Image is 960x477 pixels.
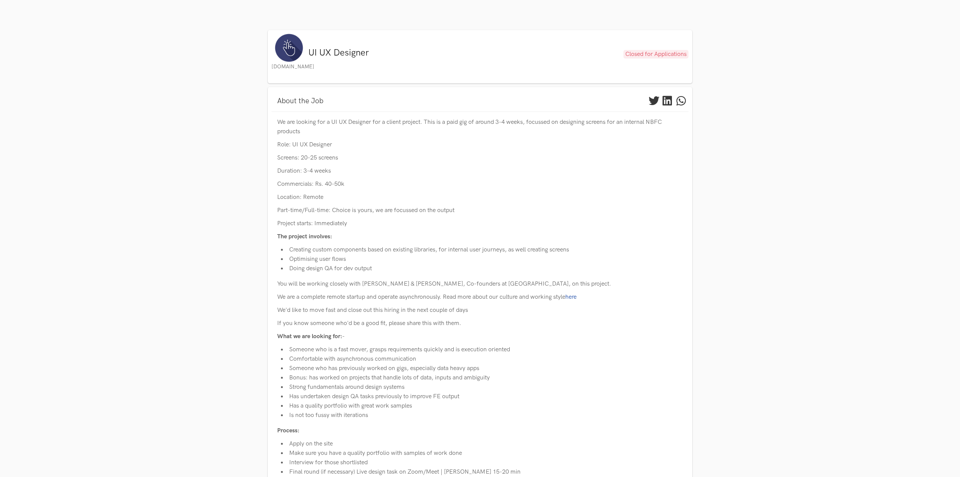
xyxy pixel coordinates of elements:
[277,319,683,328] p: If you know someone who'd be a good fit, please share this with them.
[277,427,299,434] span: Process:
[277,233,332,240] span: The project involves:
[277,332,683,341] p: -
[281,245,683,254] li: Creating custom components based on existing libraries, for internal user journeys, as well creat...
[281,439,683,448] li: Apply on the site
[275,34,303,62] img: UXHack logo
[277,117,683,136] p: We are looking for a UI UX Designer for a client project. This is a paid gig of around 3-4 weeks,...
[277,305,683,315] p: We'd like to move fast and close out this hiring in the next couple of days
[308,48,513,58] h3: UI UX Designer
[277,179,683,189] p: Commercials: Rs. 40-50k
[277,292,683,302] p: We are a complete remote startup and operate asynchronously. Read more about our culture and work...
[281,373,683,382] li: Bonus: has worked on projects that handle lots of data, inputs and ambiguity
[277,140,683,149] p: Role: UI UX Designer
[277,166,683,176] p: Duration: 3-4 weeks
[281,411,683,420] li: Is not too fussy with iterations
[281,401,683,411] li: Has a quality portfolio with great work samples
[565,293,577,301] a: here
[281,264,683,273] li: Doing design QA for dev output
[277,153,683,163] p: Screens: 20-25 screens
[277,219,683,228] p: Project starts: Immediately
[281,364,683,373] li: Someone who has previously worked on gigs, especially data heavy apps
[281,467,683,477] li: Final round (if necessary) Live design task on Zoom/Meet | [PERSON_NAME] 15-20 min
[623,50,688,59] span: Closed for Applications
[281,448,683,458] li: Make sure you have a quality portfolio with samples of work done
[272,63,314,70] a: [DOMAIN_NAME]
[277,206,683,215] p: Part-time/Full-time: Choice is yours, we are focussed on the output
[277,279,683,289] p: You will be working closely with [PERSON_NAME] & [PERSON_NAME], Co-founders at [GEOGRAPHIC_DATA],...
[281,354,683,364] li: Comfortable with asynchronous communication
[281,382,683,392] li: Strong fundamentals around design systems
[272,95,329,108] a: About the Job
[277,193,683,202] p: Location: Remote
[281,458,683,467] li: Interview for those shortlisted
[281,254,683,264] li: Optimising user flows
[277,333,342,340] span: What we are looking for:
[281,392,683,401] li: Has undertaken design QA tasks previously to improve FE output
[281,345,683,354] li: Someone who is a fast mover, grasps requirements quickly and is execution oriented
